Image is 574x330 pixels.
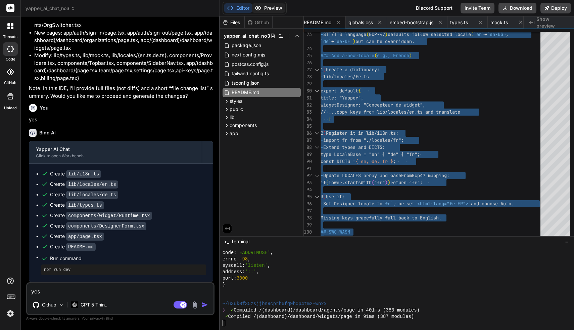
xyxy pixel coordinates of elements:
[321,144,323,150] span: -
[321,38,331,44] span: `de`
[313,66,321,73] div: Click to collapse the range.
[321,194,323,200] span: 3
[234,307,420,314] span: Compiled /(dashboard)/dashboard/agents/page in 401ms (383 modules)
[34,52,213,82] li: Modify: lib/types.ts, lib/mock.ts, lib/locales/{en.ts,de.ts}, components/Providers.tsx, component...
[323,201,382,207] span: Set Designer locale to
[326,67,380,73] span: Create a dictionary:
[321,229,350,235] span: ## SWC WASM
[39,129,56,136] h6: Bind AI
[268,262,270,269] span: ,
[230,106,243,113] span: public
[321,74,323,80] span: -
[321,31,323,37] span: -
[231,307,234,314] span: ✓
[321,172,323,178] span: -
[225,314,228,320] span: ✓
[536,16,569,29] span: Show preview
[353,38,355,44] span: )
[256,269,259,275] span: ,
[377,52,409,58] span: e.g., French
[66,191,118,199] code: lib/locales/de.ts
[223,301,327,307] span: ~/u3uk0f35zsjjbn9cprh6fq9h0p4tm2-wnxx
[321,95,364,101] span: title: "Yapper",
[66,212,152,220] code: components/widget/Runtime.tsx
[323,74,369,80] span: lib/locales/fr.ts
[304,200,312,207] div: 96
[40,105,49,111] h6: You
[50,255,206,262] span: Run command
[313,193,321,200] div: Click to collapse the range.
[304,193,312,200] div: 95
[369,31,385,37] span: BCP-47
[304,214,312,221] div: 98
[191,301,199,309] img: attachment
[5,308,16,319] img: settings
[50,202,104,209] div: Create
[223,275,237,282] span: port:
[230,98,242,105] span: styles
[3,34,17,40] label: threads
[321,179,326,185] span: if
[487,31,506,37] span: `en-US`
[228,314,414,320] span: Compiled /(dashboard)/dashboard/widgets/page in 91ms (387 modules)
[441,109,460,115] span: anslate
[239,256,248,262] span: -98
[42,301,56,308] p: Github
[490,19,508,26] span: mock.ts
[304,73,312,80] div: 78
[304,45,312,52] div: 74
[323,144,385,150] span: Extend types and DICTS:
[304,59,312,66] div: 76
[326,130,398,136] span: Register it in lib/i18n.ts:
[26,315,214,322] p: Always double-check its answers. Your in Bind
[224,238,229,245] span: >_
[237,275,248,282] span: 3000
[304,165,312,172] div: 91
[304,179,312,186] div: 93
[390,179,423,185] span: return "fr";
[409,52,412,58] span: )
[4,105,17,111] label: Upload
[223,262,245,269] span: syscall:
[382,201,393,207] span: `fr`
[237,250,271,256] span: 'EADDRINUSE'
[304,19,332,26] span: README.md
[498,3,536,13] button: Download
[252,3,285,13] button: Preview
[564,236,570,247] button: −
[412,3,457,13] div: Discord Support
[245,19,272,26] div: Github
[385,31,388,37] span: )
[355,158,393,164] span: { en, de, fr }
[224,33,270,39] span: yapper_ai_chat_no3
[326,194,345,200] span: Use it:
[304,52,312,59] div: 75
[223,256,239,262] span: errno:
[461,3,494,13] button: Invite Team
[326,179,329,185] span: (
[66,233,104,241] code: app/page.tsx
[323,172,449,178] span: Update LOCALES array and baseFromBcp47 mapping:
[231,88,260,96] span: README.md
[321,52,374,58] span: ### Add a new locale
[321,158,355,164] span: const DICTS =
[321,102,425,108] span: widgetDesigner: "Concepteur de widget",
[471,31,474,37] span: (
[474,31,484,37] span: `en`
[323,31,366,37] span: STT/TTS language
[304,66,312,73] div: 77
[565,238,569,245] span: −
[29,85,213,100] p: Note: In this IDE, I’ll provide full files (not diffs) and a short “file change list” summary. Wo...
[304,116,312,123] div: 84
[372,179,374,185] span: (
[304,109,312,116] div: 83
[329,179,372,185] span: lower.startsWith
[230,122,257,129] span: components
[374,179,385,185] span: "fr"
[321,109,441,115] span: // ...copy keys from lib/locales/en.ts and tr
[4,80,16,86] label: GitHub
[385,179,388,185] span: )
[230,114,235,121] span: lib
[304,144,312,151] div: 88
[36,153,195,159] div: Click to open Workbench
